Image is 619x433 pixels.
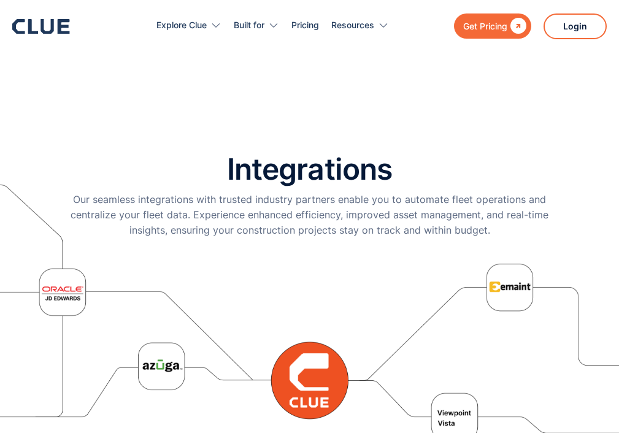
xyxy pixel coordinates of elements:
div:  [507,18,526,34]
div: Built for [234,6,264,45]
div: Get Pricing [463,18,507,34]
div: Resources [331,6,374,45]
a: Get Pricing [454,13,531,39]
a: Pricing [291,6,319,45]
h1: Integrations [227,153,391,186]
div: Explore Clue [156,6,207,45]
a: Login [544,13,607,39]
p: Our seamless integrations with trusted industry partners enable you to automate fleet operations ... [58,192,561,239]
